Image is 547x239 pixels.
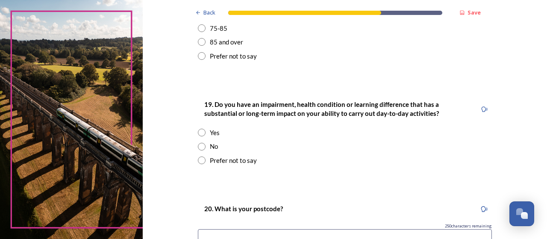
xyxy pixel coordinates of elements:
[204,205,283,212] strong: 20. What is your postcode?
[210,142,218,151] div: No
[210,51,257,61] div: Prefer not to say
[210,128,220,138] div: Yes
[210,37,243,47] div: 85 and over
[210,24,227,33] div: 75-85
[468,9,481,16] strong: Save
[204,100,440,117] strong: 19. Do you have an impairment, health condition or learning difference that has a substantial or ...
[445,223,492,229] span: 250 characters remaining
[509,201,534,226] button: Open Chat
[210,156,257,165] div: Prefer not to say
[203,9,215,17] span: Back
